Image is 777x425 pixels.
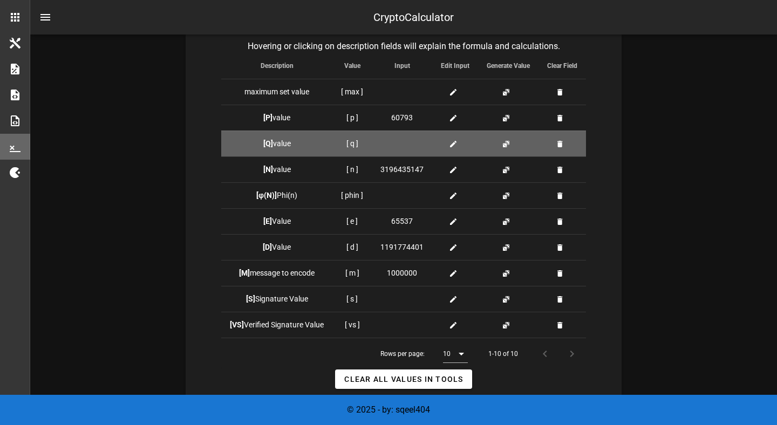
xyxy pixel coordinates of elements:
[488,349,518,359] div: 1-10 of 10
[347,405,430,415] span: © 2025 - by: sqeel404
[256,191,297,200] span: Phi(n)
[539,53,586,79] th: Clear Field
[373,9,454,25] div: CryptoCalculator
[239,269,250,277] b: [M]
[344,375,463,383] span: Clear all Values in Tools
[244,87,309,96] span: maximum set value
[487,62,530,70] span: Generate Value
[332,260,372,286] td: [ m ]
[230,320,324,329] span: Verified Signature Value
[263,139,291,148] span: value
[387,268,417,279] span: 1000000
[332,131,372,156] td: [ q ]
[332,208,372,234] td: [ e ]
[332,53,372,79] th: Value
[380,338,468,369] div: Rows per page:
[221,40,586,53] caption: Hovering or clicking on description fields will explain the formula and calculations.
[263,113,290,122] span: value
[332,105,372,131] td: [ p ]
[263,217,272,225] b: [E]
[441,62,469,70] span: Edit Input
[332,156,372,182] td: [ n ]
[335,369,472,389] button: Clear all Values in Tools
[432,53,478,79] th: Edit Input
[263,165,273,174] b: [N]
[391,216,413,227] span: 65537
[394,62,410,70] span: Input
[261,62,294,70] span: Description
[372,53,432,79] th: Input
[443,345,468,362] div: 10Rows per page:
[380,242,424,253] span: 1191774401
[332,286,372,312] td: [ s ]
[332,234,372,260] td: [ d ]
[230,320,244,329] b: [VS]
[391,112,413,124] span: 60793
[478,53,539,79] th: Generate Value
[256,191,277,200] b: [φ(N)]
[344,62,360,70] span: Value
[332,182,372,208] td: [ phin ]
[263,243,272,251] b: [D]
[263,165,291,174] span: value
[263,113,272,122] b: [P]
[443,349,451,359] div: 10
[263,243,291,251] span: Value
[380,164,424,175] span: 3196435147
[263,217,291,225] span: Value
[246,294,255,303] b: [S]
[547,62,577,70] span: Clear Field
[221,53,332,79] th: Description
[263,139,273,148] b: [Q]
[32,4,58,30] button: nav-menu-toggle
[332,312,372,338] td: [ vs ]
[246,294,308,303] span: Signature Value
[332,79,372,105] td: [ max ]
[239,269,315,277] span: message to encode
